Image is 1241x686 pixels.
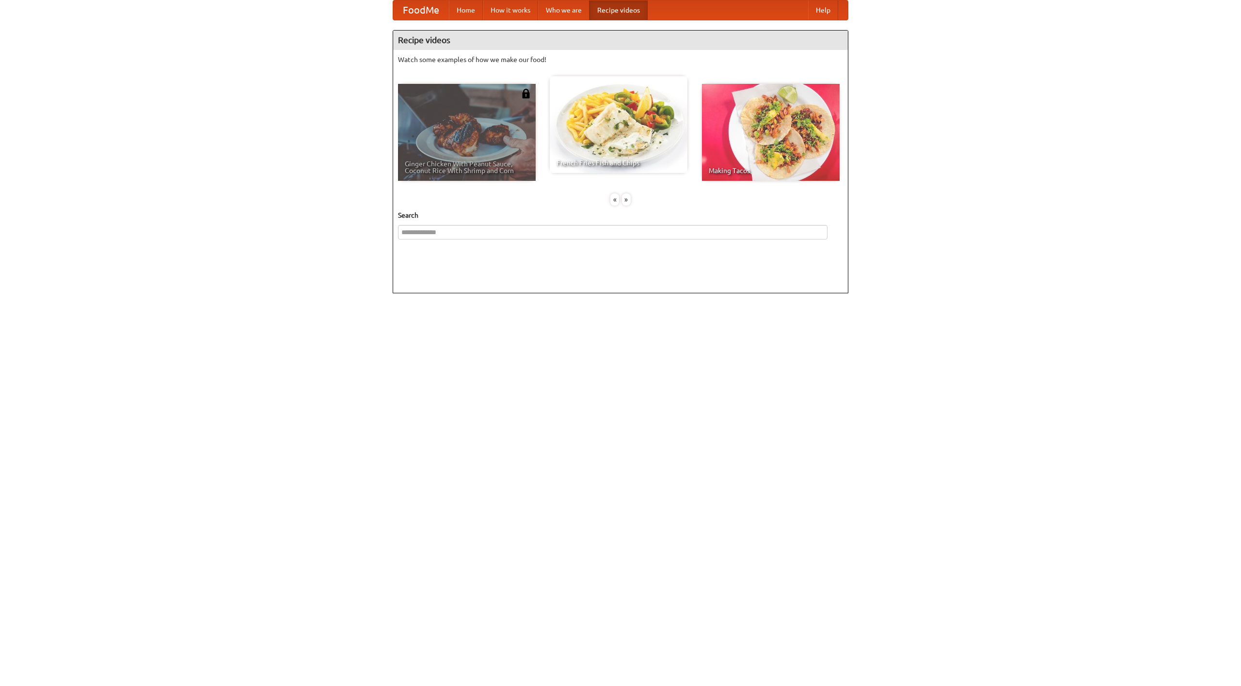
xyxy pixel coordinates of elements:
a: Recipe videos [589,0,648,20]
div: » [622,193,631,206]
a: Making Tacos [702,84,840,181]
a: Who we are [538,0,589,20]
a: French Fries Fish and Chips [550,76,687,173]
a: How it works [483,0,538,20]
span: French Fries Fish and Chips [557,160,681,166]
a: FoodMe [393,0,449,20]
p: Watch some examples of how we make our food! [398,55,843,64]
a: Home [449,0,483,20]
span: Making Tacos [709,167,833,174]
h5: Search [398,210,843,220]
a: Help [808,0,838,20]
img: 483408.png [521,89,531,98]
h4: Recipe videos [393,31,848,50]
div: « [610,193,619,206]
